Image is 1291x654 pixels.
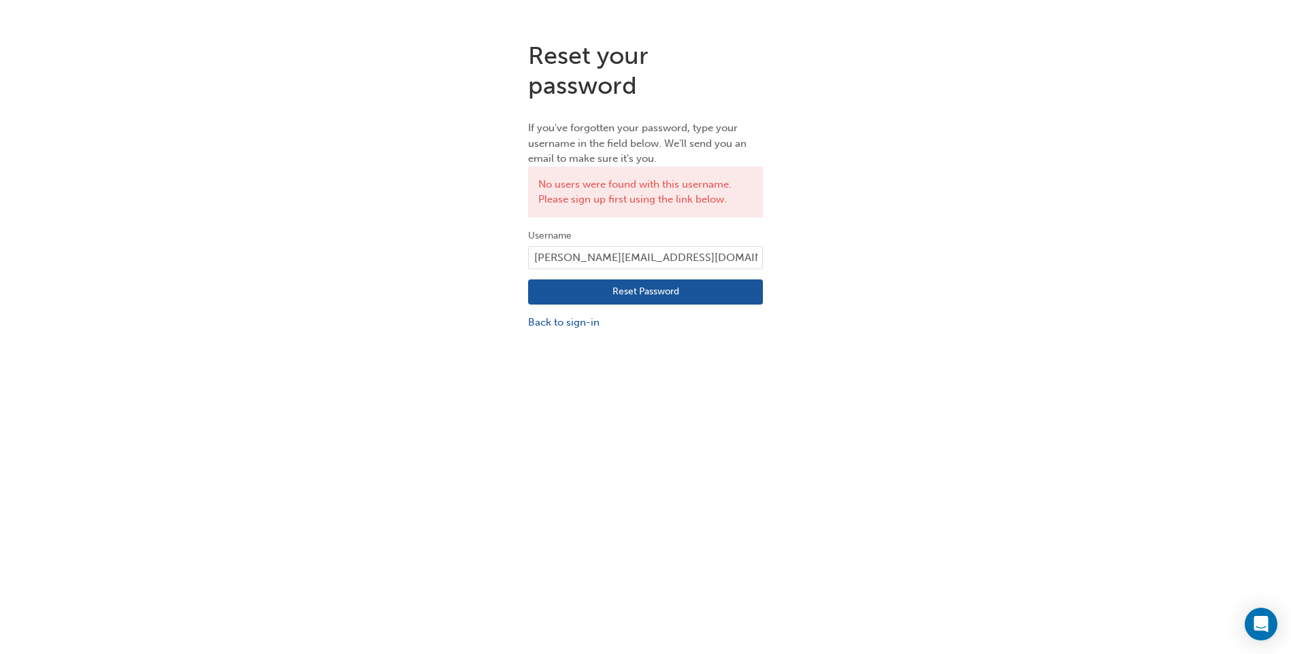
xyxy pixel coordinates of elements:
[528,41,763,100] h1: Reset your password
[528,246,763,269] input: Username
[528,167,763,218] div: No users were found with this username. Please sign up first using the link below.
[528,228,763,244] label: Username
[528,120,763,167] p: If you've forgotten your password, type your username in the field below. We'll send you an email...
[528,315,763,330] a: Back to sign-in
[1245,608,1277,640] div: Open Intercom Messenger
[528,279,763,305] button: Reset Password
